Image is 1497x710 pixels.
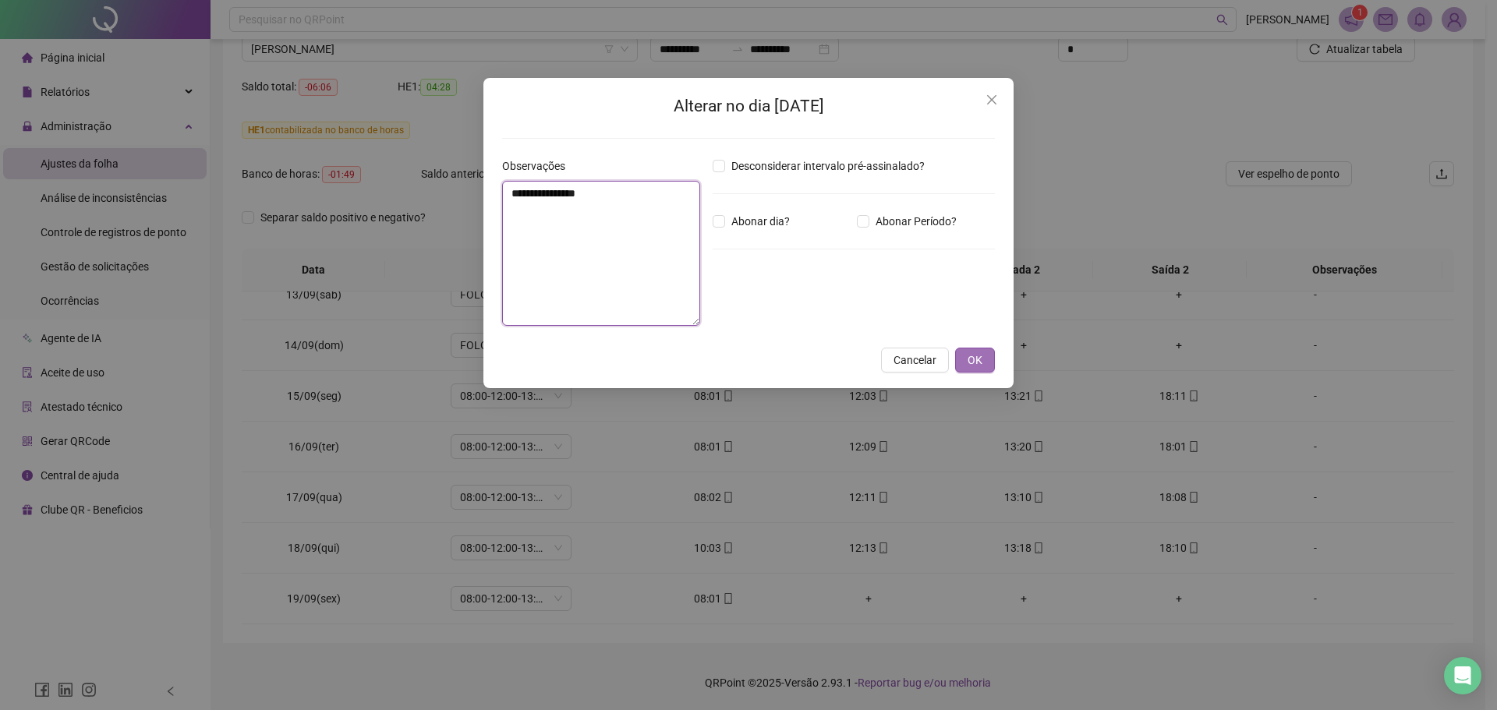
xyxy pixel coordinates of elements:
[1444,657,1481,694] div: Open Intercom Messenger
[968,351,982,369] span: OK
[986,94,998,106] span: close
[502,94,995,119] h2: Alterar no dia [DATE]
[725,157,931,175] span: Desconsiderar intervalo pré-assinalado?
[725,213,796,230] span: Abonar dia?
[955,348,995,373] button: OK
[502,157,575,175] label: Observações
[894,351,936,369] span: Cancelar
[869,213,963,230] span: Abonar Período?
[979,87,1004,112] button: Close
[881,348,949,373] button: Cancelar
